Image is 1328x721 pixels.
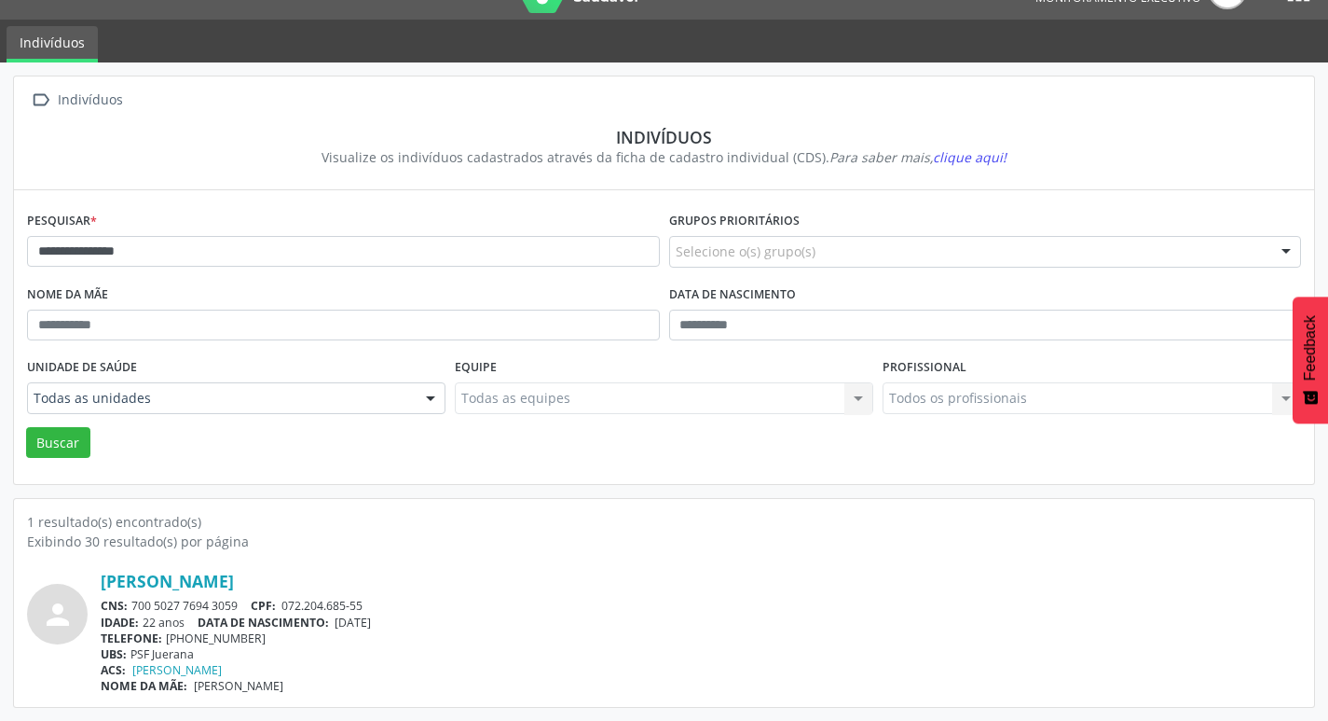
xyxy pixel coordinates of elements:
[1293,297,1328,423] button: Feedback - Mostrar pesquisa
[1302,315,1319,381] span: Feedback
[101,662,126,678] span: ACS:
[101,571,234,591] a: [PERSON_NAME]
[455,354,497,382] label: Equipe
[34,389,407,408] span: Todas as unidades
[676,242,815,261] span: Selecione o(s) grupo(s)
[829,148,1006,166] i: Para saber mais,
[669,207,800,236] label: Grupos prioritários
[7,26,98,62] a: Indivíduos
[54,87,126,114] div: Indivíduos
[281,598,363,614] span: 072.204.685-55
[27,87,54,114] i: 
[27,281,108,310] label: Nome da mãe
[101,615,1301,631] div: 22 anos
[101,615,139,631] span: IDADE:
[41,598,75,631] i: person
[27,207,97,236] label: Pesquisar
[669,281,796,310] label: Data de nascimento
[883,354,966,382] label: Profissional
[132,662,222,678] a: [PERSON_NAME]
[198,615,329,631] span: DATA DE NASCIMENTO:
[40,147,1288,167] div: Visualize os indivíduos cadastrados através da ficha de cadastro individual (CDS).
[26,427,90,459] button: Buscar
[101,598,1301,614] div: 700 5027 7694 3059
[27,512,1301,532] div: 1 resultado(s) encontrado(s)
[101,646,1301,662] div: PSF Juerana
[101,678,187,694] span: NOME DA MÃE:
[101,631,162,646] span: TELEFONE:
[101,646,127,662] span: UBS:
[335,615,371,631] span: [DATE]
[27,354,137,382] label: Unidade de saúde
[27,87,126,114] a:  Indivíduos
[194,678,283,694] span: [PERSON_NAME]
[251,598,276,614] span: CPF:
[933,148,1006,166] span: clique aqui!
[101,631,1301,646] div: [PHONE_NUMBER]
[27,532,1301,551] div: Exibindo 30 resultado(s) por página
[101,598,128,614] span: CNS:
[40,127,1288,147] div: Indivíduos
